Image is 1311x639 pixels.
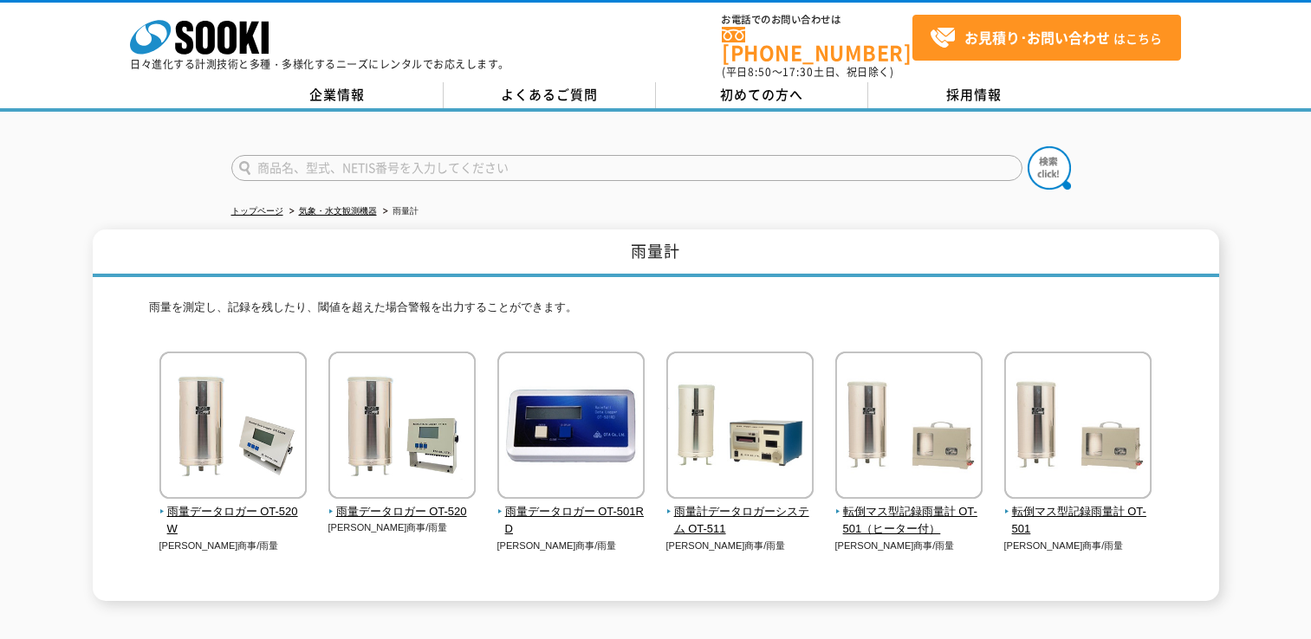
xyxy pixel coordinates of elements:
[748,64,772,80] span: 8:50
[444,82,656,108] a: よくあるご質問
[835,352,983,503] img: 転倒マス型記録雨量計 OT-501（ヒーター付）
[328,487,477,521] a: 雨量データロガー OT-520
[497,352,645,503] img: 雨量データロガー OT-501RD
[497,539,646,553] p: [PERSON_NAME]商事/雨量
[130,59,509,69] p: 日々進化する計測技術と多種・多様化するニーズにレンタルでお応えします。
[666,352,814,503] img: 雨量計データロガーシステム OT-511
[666,539,815,553] p: [PERSON_NAME]商事/雨量
[835,503,983,539] span: 転倒マス型記録雨量計 OT-501（ヒーター付）
[328,503,477,521] span: 雨量データロガー OT-520
[666,503,815,539] span: 雨量計データロガーシステム OT-511
[722,64,893,80] span: (平日 ～ 土日、祝日除く)
[497,487,646,539] a: 雨量データロガー OT-501RD
[835,539,983,553] p: [PERSON_NAME]商事/雨量
[666,487,815,539] a: 雨量計データロガーシステム OT-511
[912,15,1181,61] a: お見積り･お問い合わせはこちら
[782,64,814,80] span: 17:30
[231,206,283,216] a: トップページ
[720,85,803,104] span: 初めての方へ
[722,15,912,25] span: お電話でのお問い合わせは
[380,203,419,221] li: 雨量計
[656,82,868,108] a: 初めての方へ
[231,82,444,108] a: 企業情報
[159,539,308,553] p: [PERSON_NAME]商事/雨量
[1004,487,1152,539] a: 転倒マス型記録雨量計 OT-501
[835,487,983,539] a: 転倒マス型記録雨量計 OT-501（ヒーター付）
[328,352,476,503] img: 雨量データロガー OT-520
[159,352,307,503] img: 雨量データロガー OT-520W
[159,487,308,539] a: 雨量データロガー OT-520W
[497,503,646,539] span: 雨量データロガー OT-501RD
[930,25,1162,51] span: はこちら
[1004,539,1152,553] p: [PERSON_NAME]商事/雨量
[149,299,1163,326] p: 雨量を測定し、記録を残したり、閾値を超えた場合警報を出力することができます。
[299,206,377,216] a: 気象・水文観測機器
[964,27,1110,48] strong: お見積り･お問い合わせ
[159,503,308,539] span: 雨量データロガー OT-520W
[93,229,1219,277] h1: 雨量計
[328,520,477,535] p: [PERSON_NAME]商事/雨量
[1004,352,1152,503] img: 転倒マス型記録雨量計 OT-501
[722,27,912,62] a: [PHONE_NUMBER]
[231,155,1022,181] input: 商品名、型式、NETIS番号を入力してください
[868,82,1081,108] a: 採用情報
[1028,146,1071,190] img: btn_search.png
[1004,503,1152,539] span: 転倒マス型記録雨量計 OT-501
